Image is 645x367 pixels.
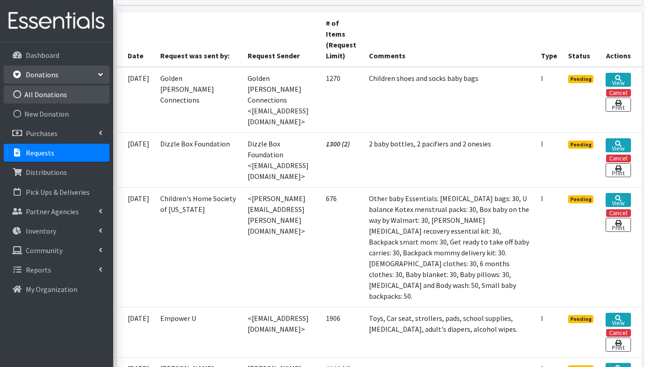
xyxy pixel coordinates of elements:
[4,280,110,298] a: My Organization
[541,314,543,323] abbr: Individual
[155,132,243,187] td: Dizzle Box Foundation
[26,246,62,255] p: Community
[320,187,363,307] td: 676
[568,75,594,83] span: Pending
[363,12,535,67] th: Comments
[606,89,631,97] button: Cancel
[541,194,543,203] abbr: Individual
[606,338,631,352] a: Print
[320,67,363,133] td: 1270
[4,6,110,36] img: HumanEssentials
[4,163,110,181] a: Distributions
[4,241,110,259] a: Community
[563,12,601,67] th: Status
[4,46,110,64] a: Dashboard
[26,188,90,197] p: Pick Ups & Deliveries
[242,67,320,133] td: Golden [PERSON_NAME] Connections <[EMAIL_ADDRESS][DOMAIN_NAME]>
[541,139,543,148] abbr: Individual
[26,51,59,60] p: Dashboard
[606,218,631,232] a: Print
[4,124,110,142] a: Purchases
[568,141,594,149] span: Pending
[26,129,57,138] p: Purchases
[320,307,363,357] td: 1906
[155,307,243,357] td: Empower U
[4,183,110,201] a: Pick Ups & Deliveries
[4,105,110,123] a: New Donation
[26,226,56,235] p: Inventory
[568,315,594,323] span: Pending
[363,67,535,133] td: Children shoes and socks baby bags
[26,285,77,294] p: My Organization
[606,138,631,152] a: View
[26,168,67,177] p: Distributions
[4,144,110,162] a: Requests
[117,307,155,357] td: [DATE]
[606,155,631,162] button: Cancel
[4,261,110,279] a: Reports
[4,66,110,84] a: Donations
[606,329,631,337] button: Cancel
[320,12,363,67] th: # of Items (Request Limit)
[606,98,631,112] a: Print
[541,74,543,83] abbr: Individual
[568,195,594,203] span: Pending
[320,132,363,187] td: 1300 (2)
[606,313,631,327] a: View
[4,85,110,104] a: All Donations
[606,73,631,87] a: View
[4,202,110,221] a: Partner Agencies
[117,12,155,67] th: Date
[535,12,563,67] th: Type
[242,187,320,307] td: <[PERSON_NAME][EMAIL_ADDRESS][PERSON_NAME][DOMAIN_NAME]>
[26,265,51,274] p: Reports
[242,307,320,357] td: <[EMAIL_ADDRESS][DOMAIN_NAME]>
[600,12,641,67] th: Actions
[26,207,79,216] p: Partner Agencies
[26,148,54,157] p: Requests
[155,187,243,307] td: Children's Home Society of [US_STATE]
[26,70,58,79] p: Donations
[606,193,631,207] a: View
[155,12,243,67] th: Request was sent by:
[606,209,631,217] button: Cancel
[117,67,155,133] td: [DATE]
[606,163,631,177] a: Print
[242,132,320,187] td: Dizzle Box Foundation <[EMAIL_ADDRESS][DOMAIN_NAME]>
[242,12,320,67] th: Request Sender
[363,132,535,187] td: 2 baby bottles, 2 pacifiers and 2 onesies
[117,132,155,187] td: [DATE]
[117,187,155,307] td: [DATE]
[363,187,535,307] td: Other baby Essentials: [MEDICAL_DATA] bags: 30, U balance Kotex menstrual packs: 30, Box baby on ...
[363,307,535,357] td: Toys, Car seat, strollers, pads, school supplies, [MEDICAL_DATA], adult's diapers, alcohol wipes.
[4,222,110,240] a: Inventory
[155,67,243,133] td: Golden [PERSON_NAME] Connections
